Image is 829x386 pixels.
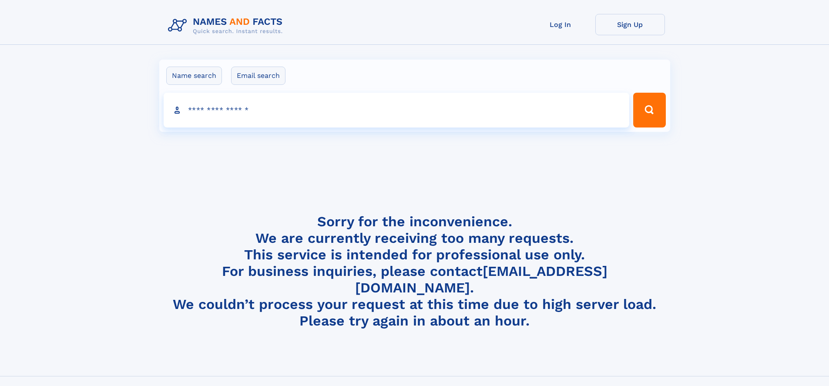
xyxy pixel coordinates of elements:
[231,67,285,85] label: Email search
[355,263,607,296] a: [EMAIL_ADDRESS][DOMAIN_NAME]
[166,67,222,85] label: Name search
[164,93,630,128] input: search input
[164,213,665,329] h4: Sorry for the inconvenience. We are currently receiving too many requests. This service is intend...
[164,14,290,37] img: Logo Names and Facts
[633,93,665,128] button: Search Button
[595,14,665,35] a: Sign Up
[526,14,595,35] a: Log In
